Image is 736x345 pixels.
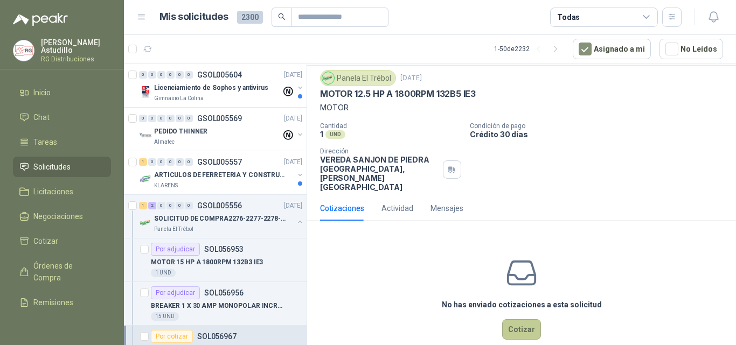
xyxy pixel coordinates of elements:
span: Remisiones [33,297,73,308]
img: Company Logo [139,129,152,142]
p: KLARENS [154,181,178,190]
p: Licenciamiento de Sophos y antivirus [154,83,268,93]
a: Órdenes de Compra [13,256,111,288]
div: 1 [139,202,147,209]
p: GSOL005556 [197,202,242,209]
div: Todas [557,11,580,23]
a: Remisiones [13,292,111,313]
div: 0 [166,158,175,166]
a: Tareas [13,132,111,152]
span: Cotizar [33,235,58,247]
div: 0 [185,202,193,209]
div: 0 [148,71,156,79]
p: RG Distribuciones [41,56,111,62]
a: Chat [13,107,111,128]
p: SOL056956 [204,289,244,297]
div: 0 [157,202,165,209]
div: 0 [166,115,175,122]
p: PEDIDO THINNER [154,126,207,137]
div: Panela El Trébol [320,70,396,86]
div: 15 UND [151,312,179,321]
div: 2 [148,202,156,209]
a: Solicitudes [13,157,111,177]
a: Licitaciones [13,181,111,202]
a: Configuración [13,317,111,337]
span: Tareas [33,136,57,148]
div: Por adjudicar [151,286,200,299]
h1: Mis solicitudes [159,9,228,25]
p: [DATE] [284,201,302,211]
a: Negociaciones [13,206,111,227]
span: Órdenes de Compra [33,260,101,284]
img: Company Logo [139,86,152,98]
p: GSOL005557 [197,158,242,166]
img: Company Logo [13,40,34,61]
div: 0 [176,115,184,122]
div: UND [325,130,345,139]
a: Inicio [13,82,111,103]
p: BREAKER 1 X 30 AMP MONOPOLAR INCRUSTRAR [151,301,285,311]
button: Cotizar [502,319,541,340]
p: 1 [320,130,323,139]
div: 0 [139,71,147,79]
span: Solicitudes [33,161,71,173]
p: SOL056967 [197,333,237,340]
div: 0 [157,115,165,122]
p: SOL056953 [204,245,244,253]
p: Gimnasio La Colina [154,94,204,103]
a: 1 2 0 0 0 0 GSOL005556[DATE] Company LogoSOLICITUD DE COMPRA2276-2277-2278-2284-2285-Panela El Tr... [139,199,304,234]
span: 2300 [237,11,263,24]
a: 1 0 0 0 0 0 GSOL005557[DATE] Company LogoARTICULOS DE FERRETERIA Y CONSTRUCCION EN GENERALKLARENS [139,156,304,190]
p: [DATE] [400,73,422,83]
div: 0 [176,202,184,209]
p: MOTOR 12.5 HP A 1800RPM 132B5 IE3 [320,88,476,100]
div: 0 [139,115,147,122]
p: Crédito 30 días [470,130,732,139]
div: 0 [166,71,175,79]
div: Actividad [381,202,413,214]
p: VEREDA SANJON DE PIEDRA [GEOGRAPHIC_DATA] , [PERSON_NAME][GEOGRAPHIC_DATA] [320,155,439,192]
p: Almatec [154,138,175,146]
img: Logo peakr [13,13,68,26]
div: 0 [185,71,193,79]
p: MOTOR [320,102,723,114]
div: 0 [148,115,156,122]
div: 0 [157,71,165,79]
div: 0 [176,158,184,166]
div: 1 - 50 de 2232 [494,40,564,58]
a: Cotizar [13,231,111,251]
div: Por adjudicar [151,243,200,256]
a: Por adjudicarSOL056953MOTOR 15 HP A 1800RPM 132B3 IE31 UND [124,238,307,282]
div: 0 [185,115,193,122]
div: 0 [157,158,165,166]
p: Dirección [320,147,439,155]
img: Company Logo [322,72,334,84]
p: SOLICITUD DE COMPRA2276-2277-2278-2284-2285- [154,214,288,224]
span: Negociaciones [33,210,83,222]
p: [DATE] [284,70,302,80]
span: Inicio [33,87,51,98]
p: Condición de pago [470,122,732,130]
div: 0 [166,202,175,209]
p: [DATE] [284,157,302,167]
div: Mensajes [431,202,463,214]
a: 0 0 0 0 0 0 GSOL005604[DATE] Company LogoLicenciamiento de Sophos y antivirusGimnasio La Colina [139,68,304,103]
div: 0 [148,158,156,166]
button: Asignado a mi [573,39,651,59]
p: GSOL005569 [197,115,242,122]
p: MOTOR 15 HP A 1800RPM 132B3 IE3 [151,257,263,267]
button: No Leídos [659,39,723,59]
p: ARTICULOS DE FERRETERIA Y CONSTRUCCION EN GENERAL [154,170,288,180]
div: 1 [139,158,147,166]
p: GSOL005604 [197,71,242,79]
span: Licitaciones [33,186,73,198]
div: 0 [185,158,193,166]
img: Company Logo [139,216,152,229]
span: Chat [33,111,50,123]
p: Panela El Trébol [154,225,193,234]
div: 1 UND [151,269,176,277]
div: 0 [176,71,184,79]
p: Cantidad [320,122,461,130]
div: Cotizaciones [320,202,364,214]
img: Company Logo [139,173,152,186]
